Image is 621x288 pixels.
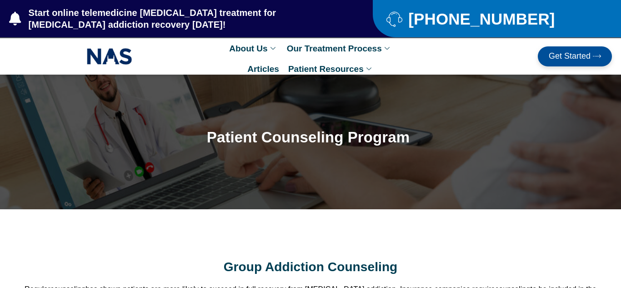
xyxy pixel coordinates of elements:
img: NAS_email_signature-removebg-preview.png [87,46,132,67]
h2: Group Addiction Counseling [18,259,603,275]
span: Get Started [549,52,591,61]
a: Get Started [538,46,612,66]
a: Articles [243,59,284,79]
span: [PHONE_NUMBER] [406,13,555,25]
a: Start online telemedicine [MEDICAL_DATA] treatment for [MEDICAL_DATA] addiction recovery [DATE]! [9,7,336,30]
a: Our Treatment Process [282,38,396,59]
a: [PHONE_NUMBER] [386,11,598,27]
a: About Us [225,38,282,59]
h1: Patient Counseling Program [49,129,567,146]
a: Patient Resources [284,59,378,79]
span: Start online telemedicine [MEDICAL_DATA] treatment for [MEDICAL_DATA] addiction recovery [DATE]! [26,7,336,30]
